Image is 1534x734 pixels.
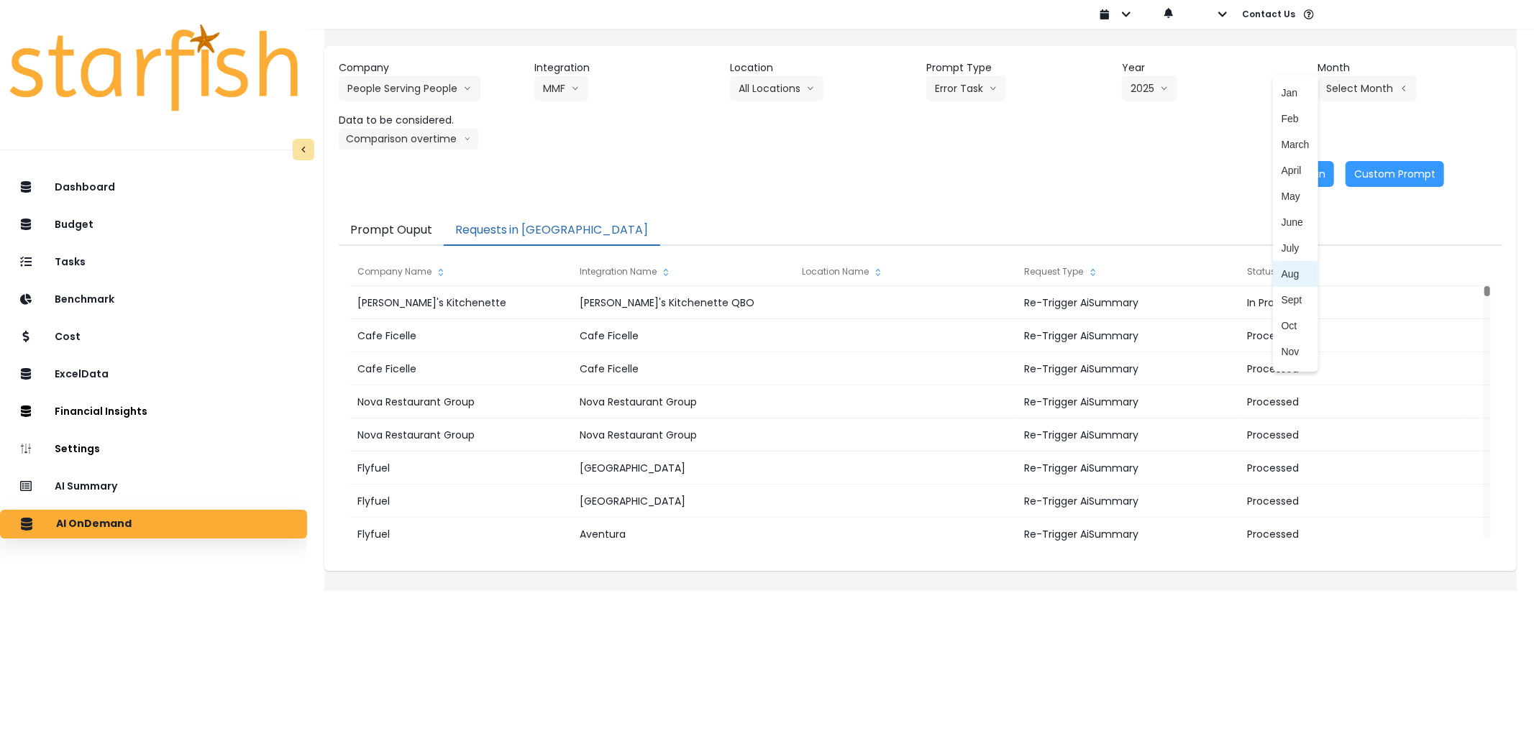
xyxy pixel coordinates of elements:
header: Prompt Type [926,60,1110,75]
div: Cafe Ficelle [572,319,794,352]
p: Dashboard [55,181,115,193]
button: Custom Prompt [1346,161,1444,187]
header: Month [1318,60,1502,75]
div: Re-Trigger AiSummary [1018,518,1239,551]
div: Re-Trigger AiSummary [1018,451,1239,485]
svg: sort [435,267,447,278]
p: AI OnDemand [56,518,132,531]
button: All Locationsarrow down line [730,75,823,101]
svg: arrow down line [1160,81,1169,96]
div: Cafe Ficelle [350,319,572,352]
span: Oct [1282,318,1310,333]
div: Re-Trigger AiSummary [1018,485,1239,518]
span: Nov [1282,344,1310,359]
header: Company [339,60,523,75]
div: In Progress [1240,286,1461,319]
div: [PERSON_NAME]'s Kitchenette QBO [572,286,794,319]
button: Select Montharrow left line [1318,75,1417,101]
span: May [1282,189,1310,203]
svg: sort [1087,267,1099,278]
div: Cafe Ficelle [350,352,572,385]
p: AI Summary [55,480,117,492]
button: MMFarrow down line [534,75,588,101]
div: Re-Trigger AiSummary [1018,286,1239,319]
div: [GEOGRAPHIC_DATA] [572,485,794,518]
div: Aventura [572,518,794,551]
div: Flyfuel [350,518,572,551]
button: Error Taskarrow down line [926,75,1006,101]
svg: sort [660,267,672,278]
span: March [1282,137,1310,152]
button: Prompt Ouput [339,216,444,246]
div: [PERSON_NAME]'s Kitchenette [350,286,572,319]
button: Comparison overtimearrow down line [339,128,478,150]
div: Re-Trigger AiSummary [1018,418,1239,451]
div: Status [1240,257,1461,286]
span: Jan [1282,86,1310,100]
span: June [1282,215,1310,229]
div: Company Name [350,257,572,286]
svg: arrow down line [571,81,580,96]
header: Data to be considered. [339,113,523,128]
div: Re-Trigger AiSummary [1018,352,1239,385]
p: Tasks [55,256,86,268]
div: Cafe Ficelle [572,352,794,385]
div: Processed [1240,451,1461,485]
div: Nova Restaurant Group [350,418,572,451]
span: April [1282,163,1310,178]
div: Processed [1240,352,1461,385]
svg: arrow down line [806,81,815,96]
div: Processed [1240,385,1461,418]
div: Flyfuel [350,451,572,485]
div: Request Type [1018,257,1239,286]
button: 2025arrow down line [1122,75,1177,101]
div: Processed [1240,418,1461,451]
div: Nova Restaurant Group [350,385,572,418]
header: Year [1122,60,1306,75]
p: ExcelData [55,368,109,380]
svg: arrow left line [1400,81,1408,96]
p: Benchmark [55,293,114,306]
svg: arrow down line [463,81,472,96]
div: Re-Trigger AiSummary [1018,385,1239,418]
div: Re-Trigger AiSummary [1018,319,1239,352]
div: Nova Restaurant Group [572,385,794,418]
div: Location Name [795,257,1016,286]
p: Cost [55,331,81,343]
div: [GEOGRAPHIC_DATA] [572,451,794,485]
div: Processed [1240,518,1461,551]
header: Location [730,60,914,75]
svg: sort [872,267,884,278]
span: Feb [1282,111,1310,126]
svg: arrow down line [989,81,997,96]
span: Aug [1282,267,1310,281]
div: Processed [1240,485,1461,518]
svg: arrow down line [464,132,471,146]
div: Flyfuel [350,485,572,518]
div: Integration Name [572,257,794,286]
p: Budget [55,219,93,231]
span: July [1282,241,1310,255]
div: Nova Restaurant Group [572,418,794,451]
header: Integration [534,60,718,75]
ul: Select Montharrow left line [1273,75,1318,372]
div: Processed [1240,319,1461,352]
span: Sept [1282,293,1310,307]
button: People Serving Peoplearrow down line [339,75,480,101]
button: Requests in [GEOGRAPHIC_DATA] [444,216,660,246]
